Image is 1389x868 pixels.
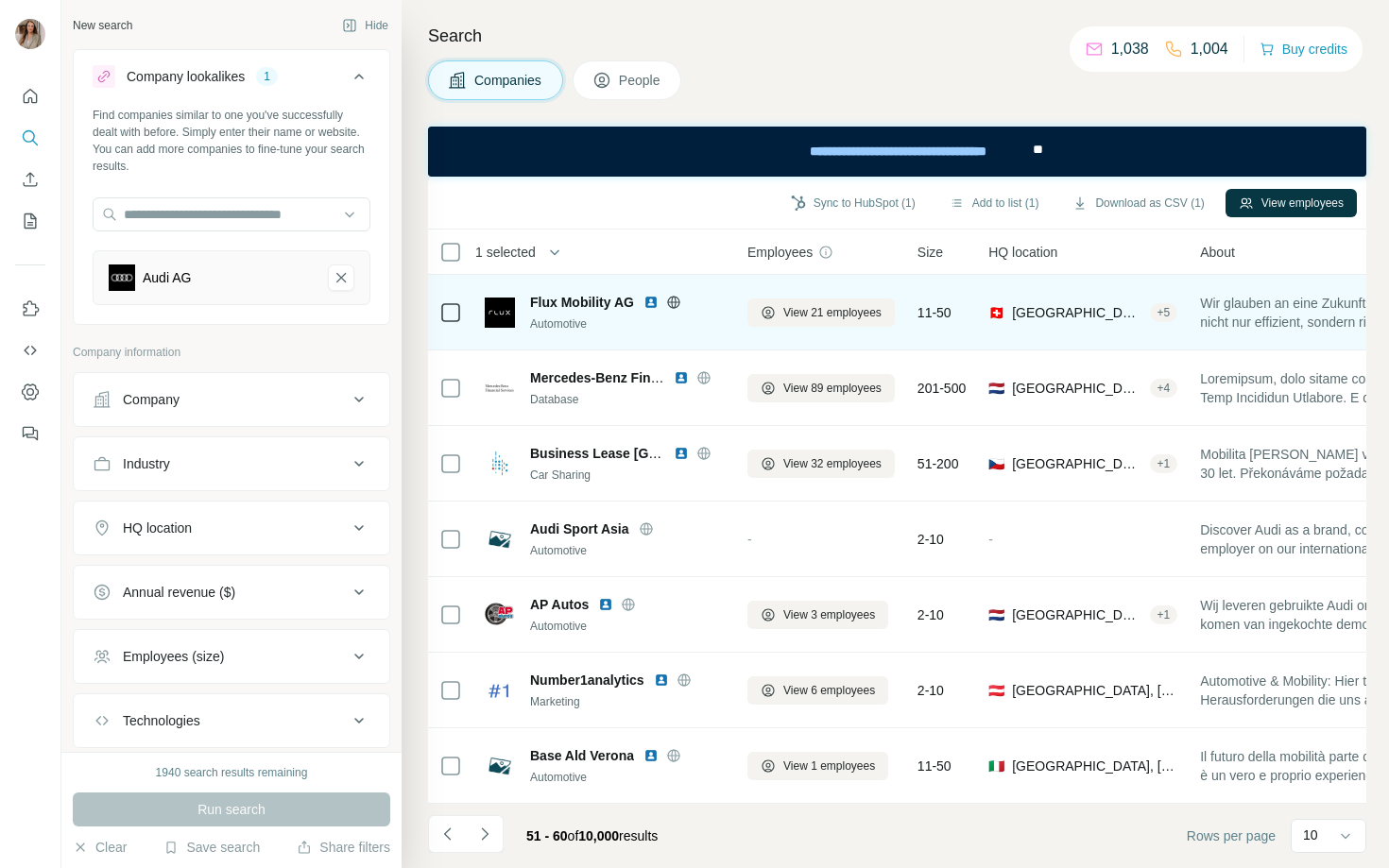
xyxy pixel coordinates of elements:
[15,19,45,49] img: Avatar
[747,298,895,327] button: View 21 employees
[1012,757,1177,775] span: [GEOGRAPHIC_DATA], [GEOGRAPHIC_DATA], [GEOGRAPHIC_DATA]
[1226,189,1357,217] button: View employees
[578,828,619,843] span: 10,000
[1012,681,1177,700] span: [GEOGRAPHIC_DATA], [GEOGRAPHIC_DATA]
[917,454,959,473] span: 51-200
[485,449,515,479] img: Logo of Business Lease Czech Republic
[1150,304,1178,321] div: + 5
[297,838,390,857] button: Share filters
[15,204,45,238] button: My lists
[530,693,734,710] div: Marketing
[783,304,882,321] span: View 21 employees
[256,68,278,85] div: 1
[1260,36,1347,62] button: Buy credits
[74,441,389,486] button: Industry
[1012,605,1141,624] span: [GEOGRAPHIC_DATA], [GEOGRAPHIC_DATA]
[15,162,45,196] button: Enrich CSV
[1150,455,1178,472] div: + 1
[73,344,390,361] p: Company information
[988,681,1004,700] span: 🇦🇹
[530,391,734,408] div: Database
[1111,38,1149,60] p: 1,038
[530,769,734,786] div: Automotive
[917,530,944,549] span: 2-10
[530,315,734,332] div: Automotive
[74,54,389,107] button: Company lookalikes1
[783,455,882,472] span: View 32 employees
[988,454,1004,473] span: 🇨🇿
[127,67,245,86] div: Company lookalikes
[747,374,895,402] button: View 89 employees
[988,379,1004,398] span: 🇳🇱
[917,605,944,624] span: 2-10
[15,292,45,326] button: Use Surfe on LinkedIn
[1012,379,1141,398] span: [GEOGRAPHIC_DATA], [GEOGRAPHIC_DATA]
[643,748,659,763] img: LinkedIn logo
[485,675,515,706] img: Logo of Number1analytics
[74,377,389,422] button: Company
[123,390,180,409] div: Company
[485,751,515,781] img: Logo of Base Ald Verona
[123,583,235,602] div: Annual revenue ($)
[73,838,127,857] button: Clear
[109,264,135,291] img: Audi AG-logo
[988,605,1004,624] span: 🇳🇱
[123,519,192,537] div: HQ location
[783,380,882,397] span: View 89 employees
[123,454,170,473] div: Industry
[485,524,515,554] img: Logo of Audi Sport Asia
[15,333,45,367] button: Use Surfe API
[1012,303,1141,322] span: [GEOGRAPHIC_DATA], [GEOGRAPHIC_DATA]
[530,542,734,559] div: Automotive
[123,647,224,666] div: Employees (size)
[1187,826,1276,845] span: Rows per page
[485,373,515,403] img: Logo of Mercedes-Benz Financial Services Nederland
[475,243,536,262] span: 1 selected
[15,417,45,451] button: Feedback
[74,634,389,679] button: Employees (size)
[428,23,1366,49] h4: Search
[156,764,308,781] div: 1940 search results remaining
[747,752,888,780] button: View 1 employees
[783,682,875,699] span: View 6 employees
[15,121,45,155] button: Search
[15,375,45,409] button: Dashboard
[123,711,200,730] div: Technologies
[428,127,1366,177] iframe: Banner
[917,243,943,262] span: Size
[643,295,659,310] img: LinkedIn logo
[74,570,389,615] button: Annual revenue ($)
[15,79,45,113] button: Quick start
[674,446,689,461] img: LinkedIn logo
[530,595,589,614] span: AP Autos
[526,828,568,843] span: 51 - 60
[485,298,515,328] img: Logo of Flux Mobility AG
[936,189,1053,217] button: Add to list (1)
[747,450,895,478] button: View 32 employees
[783,606,875,623] span: View 3 employees
[747,243,813,262] span: Employees
[1150,606,1178,623] div: + 1
[1200,243,1235,262] span: About
[329,11,402,40] button: Hide
[428,815,466,853] button: Navigate to previous page
[917,681,944,700] span: 2-10
[530,618,734,635] div: Automotive
[598,597,613,612] img: LinkedIn logo
[1012,454,1141,473] span: [GEOGRAPHIC_DATA], [GEOGRAPHIC_DATA] of [GEOGRAPHIC_DATA]
[530,446,775,461] span: Business Lease [GEOGRAPHIC_DATA]
[917,757,952,775] span: 11-50
[783,757,875,774] span: View 1 employees
[328,264,354,291] button: Audi AG-remove-button
[485,600,515,630] img: Logo of AP Autos
[1191,38,1228,60] p: 1,004
[917,303,952,322] span: 11-50
[568,828,579,843] span: of
[530,467,734,484] div: Car Sharing
[654,672,669,688] img: LinkedIn logo
[143,268,191,287] div: Audi AG
[526,828,658,843] span: results
[988,532,993,547] span: -
[988,243,1057,262] span: HQ location
[747,676,888,705] button: View 6 employees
